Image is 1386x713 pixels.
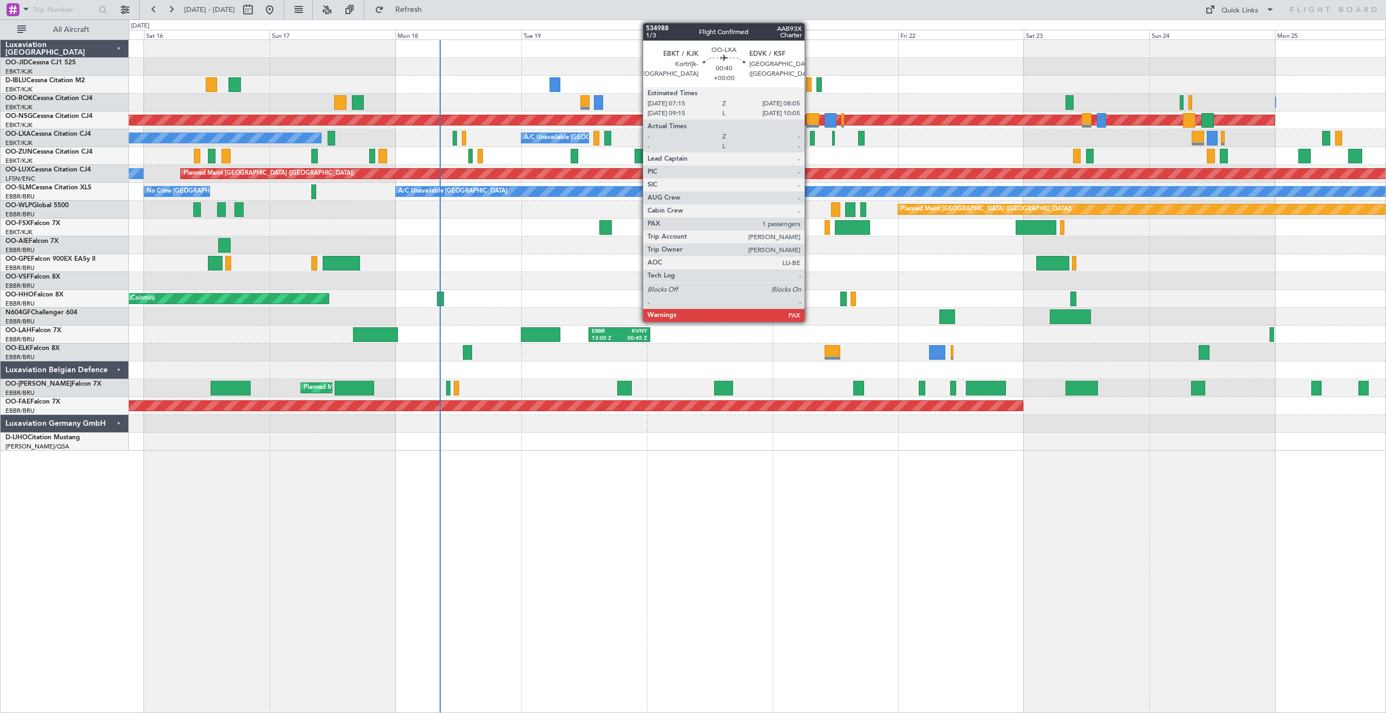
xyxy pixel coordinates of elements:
div: Quick Links [1221,5,1258,16]
a: N604GFChallenger 604 [5,309,77,316]
span: OO-FSX [5,220,30,227]
div: EBBR [592,328,619,335]
a: OO-ROKCessna Citation CJ4 [5,95,93,102]
input: Trip Number [33,2,95,18]
div: Sun 24 [1149,30,1275,39]
a: OO-LAHFalcon 7X [5,327,61,334]
div: Fri 22 [898,30,1024,39]
span: OO-SLM [5,184,31,191]
div: KVNY [619,328,647,335]
span: OO-ZUN [5,149,32,155]
span: OO-ROK [5,95,32,102]
span: OO-VSF [5,274,30,280]
span: Refresh [386,6,432,14]
a: EBBR/BRU [5,210,35,219]
a: OO-ELKFalcon 8X [5,345,60,352]
a: EBKT/KJK [5,121,32,129]
a: EBBR/BRU [5,193,35,201]
a: EBBR/BRU [5,300,35,308]
div: Tue 19 [521,30,647,39]
a: OO-JIDCessna CJ1 525 [5,60,76,66]
span: OO-WLP [5,202,32,209]
a: OO-HHOFalcon 8X [5,292,63,298]
a: D-IJHOCitation Mustang [5,434,80,441]
div: 13:00 Z [592,335,619,342]
a: OO-FAEFalcon 7X [5,399,60,405]
span: OO-GPE [5,256,31,262]
a: OO-GPEFalcon 900EX EASy II [5,256,95,262]
button: Quick Links [1200,1,1280,18]
a: EBKT/KJK [5,157,32,165]
a: EBKT/KJK [5,228,32,236]
a: OO-NSGCessna Citation CJ4 [5,113,93,120]
a: EBBR/BRU [5,282,35,290]
div: Thu 21 [773,30,898,39]
div: Mon 18 [395,30,521,39]
a: OO-ZUNCessna Citation CJ4 [5,149,93,155]
a: EBKT/KJK [5,103,32,111]
a: OO-WLPGlobal 5500 [5,202,69,209]
span: N604GF [5,309,31,316]
button: All Aircraft [12,21,117,38]
div: Sun 17 [270,30,395,39]
a: EBBR/BRU [5,407,35,415]
span: D-IBLU [5,77,27,84]
a: LFSN/ENC [5,175,35,183]
a: OO-LUXCessna Citation CJ4 [5,167,91,173]
span: OO-LAH [5,327,31,334]
span: OO-JID [5,60,28,66]
span: OO-AIE [5,238,29,245]
div: Planned Maint [GEOGRAPHIC_DATA] ([GEOGRAPHIC_DATA]) [901,201,1071,217]
div: Sat 23 [1024,30,1149,39]
span: OO-LXA [5,131,31,137]
a: OO-[PERSON_NAME]Falcon 7X [5,381,101,387]
a: OO-SLMCessna Citation XLS [5,184,91,191]
div: 00:45 Z [619,335,647,342]
div: Wed 20 [647,30,773,39]
span: D-IJHO [5,434,28,441]
div: A/C Unavailable [GEOGRAPHIC_DATA] [398,183,507,200]
a: EBBR/BRU [5,389,35,397]
div: Sat 16 [144,30,270,39]
span: [DATE] - [DATE] [184,5,235,15]
span: OO-NSG [5,113,32,120]
span: OO-HHO [5,292,34,298]
span: OO-LUX [5,167,31,173]
a: OO-VSFFalcon 8X [5,274,60,280]
a: OO-AIEFalcon 7X [5,238,58,245]
span: All Aircraft [28,26,114,34]
div: [DATE] [131,22,149,31]
div: Planned Maint [GEOGRAPHIC_DATA] ([GEOGRAPHIC_DATA]) [184,166,354,182]
div: A/C Unavailable [GEOGRAPHIC_DATA] ([GEOGRAPHIC_DATA] National) [524,130,725,146]
a: EBKT/KJK [5,139,32,147]
div: Planned Maint [GEOGRAPHIC_DATA] ([GEOGRAPHIC_DATA] National) [304,380,500,396]
a: OO-FSXFalcon 7X [5,220,60,227]
a: EBBR/BRU [5,335,35,344]
span: OO-ELK [5,345,30,352]
a: EBBR/BRU [5,318,35,326]
div: No Crew [GEOGRAPHIC_DATA] ([GEOGRAPHIC_DATA] National) [147,183,328,200]
a: [PERSON_NAME]/QSA [5,443,69,451]
a: D-IBLUCessna Citation M2 [5,77,85,84]
a: EBKT/KJK [5,85,32,94]
a: OO-LXACessna Citation CJ4 [5,131,91,137]
a: EBKT/KJK [5,68,32,76]
span: OO-[PERSON_NAME] [5,381,71,387]
a: EBBR/BRU [5,264,35,272]
a: EBBR/BRU [5,353,35,361]
button: Refresh [370,1,435,18]
a: EBBR/BRU [5,246,35,254]
span: OO-FAE [5,399,30,405]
